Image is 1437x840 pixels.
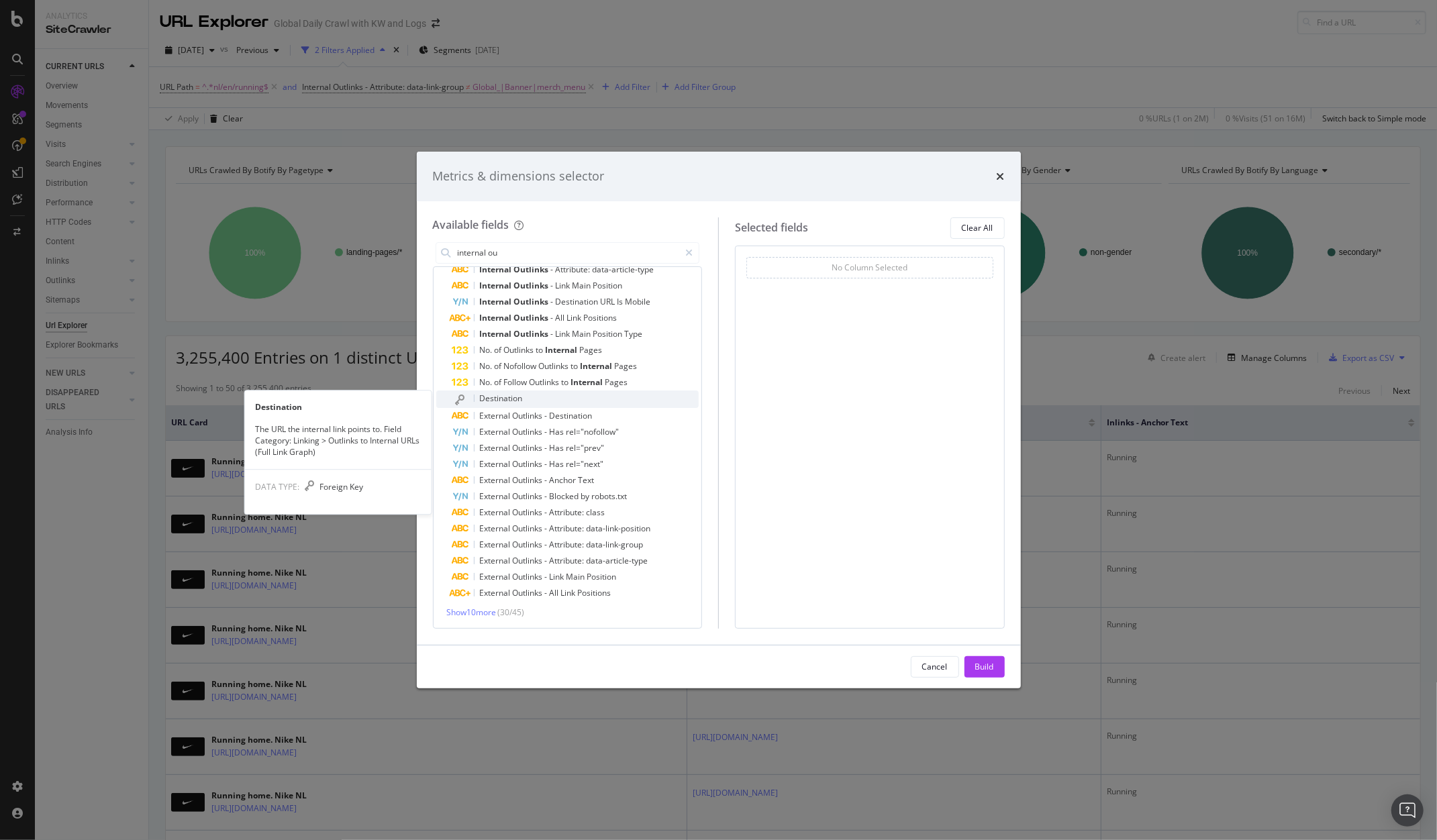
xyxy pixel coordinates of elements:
[584,312,617,323] span: Positions
[587,523,651,534] span: data-link-position
[504,344,536,356] span: Outlinks
[480,555,513,566] span: External
[514,280,551,291] span: Outlinks
[550,442,566,454] span: Has
[480,474,513,486] span: External
[539,360,571,372] span: Outlinks
[504,376,530,388] span: Follow
[911,656,959,678] button: Cancel
[480,328,514,339] span: Internal
[615,360,638,372] span: Pages
[513,490,545,502] span: Outlinks
[556,312,567,323] span: All
[556,328,573,339] span: Link
[551,264,556,275] span: -
[545,539,550,550] span: -
[480,458,513,470] span: External
[922,661,948,672] div: Cancel
[545,571,550,582] span: -
[480,426,513,437] span: External
[480,280,514,291] span: Internal
[244,423,431,458] div: The URL the internal link points to. Field Category: Linking > Outlinks to Internal URLs (Full Li...
[561,587,578,598] span: Link
[480,392,523,404] span: Destination
[593,280,623,291] span: Position
[573,280,593,291] span: Main
[579,474,595,486] span: Text
[545,458,550,470] span: -
[495,344,504,356] span: of
[504,360,539,372] span: Nofollow
[530,376,562,388] span: Outlinks
[571,360,581,372] span: to
[551,328,556,339] span: -
[587,539,644,550] span: data-link-group
[545,587,550,598] span: -
[480,296,514,307] span: Internal
[513,523,545,534] span: Outlinks
[513,507,545,518] span: Outlinks
[545,426,550,437] span: -
[545,507,550,518] span: -
[480,490,513,502] span: External
[592,490,628,502] span: robots.txt
[551,296,556,307] span: -
[550,539,587,550] span: Attribute:
[556,296,601,307] span: Destination
[975,661,994,672] div: Build
[556,280,573,291] span: Link
[735,220,808,235] div: Selected fields
[562,376,571,388] span: to
[566,458,604,470] span: rel="next"
[578,587,611,598] span: Positions
[480,376,495,388] span: No.
[514,328,551,339] span: Outlinks
[545,490,550,502] span: -
[480,539,513,550] span: External
[550,507,587,518] span: Attribute:
[566,426,620,437] span: rel="nofollow"
[513,442,545,454] span: Outlinks
[551,280,556,291] span: -
[593,264,654,275] span: data-article-type
[514,264,551,275] span: Outlinks
[964,656,1005,678] button: Build
[480,587,513,598] span: External
[498,607,525,618] span: ( 30 / 45 )
[997,168,1005,185] div: times
[545,523,550,534] span: -
[495,360,504,372] span: of
[832,262,907,273] div: No Column Selected
[513,571,545,582] span: Outlinks
[587,507,605,518] span: class
[513,555,545,566] span: Outlinks
[962,222,993,233] div: Clear All
[626,296,651,307] span: Mobile
[495,376,504,388] span: of
[536,344,546,356] span: to
[587,571,617,582] span: Position
[550,426,566,437] span: Has
[480,344,495,356] span: No.
[514,296,551,307] span: Outlinks
[480,264,514,275] span: Internal
[545,442,550,454] span: -
[571,376,605,388] span: Internal
[617,296,626,307] span: Is
[244,401,431,413] div: Destination
[550,410,593,421] span: Destination
[433,217,509,232] div: Available fields
[513,587,545,598] span: Outlinks
[550,490,581,502] span: Blocked
[513,539,545,550] span: Outlinks
[550,587,561,598] span: All
[545,410,550,421] span: -
[480,507,513,518] span: External
[417,152,1021,688] div: modal
[601,296,617,307] span: URL
[550,458,566,470] span: Has
[581,360,615,372] span: Internal
[593,328,625,339] span: Position
[433,168,605,185] div: Metrics & dimensions selector
[513,474,545,486] span: Outlinks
